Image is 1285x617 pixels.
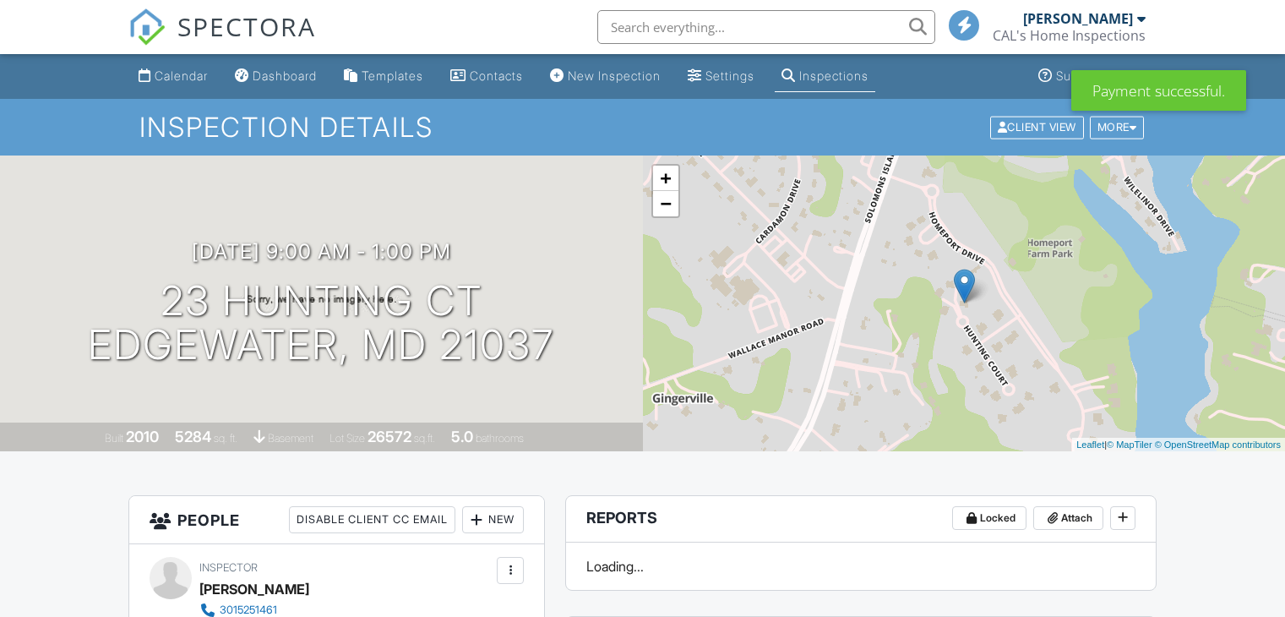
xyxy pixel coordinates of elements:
[368,428,411,445] div: 26572
[199,576,309,602] div: [PERSON_NAME]
[1056,68,1146,83] div: Support Center
[681,61,761,92] a: Settings
[128,23,316,58] a: SPECTORA
[775,61,875,92] a: Inspections
[988,120,1088,133] a: Client View
[88,279,554,369] h1: 23 Hunting Ct Edgewater, MD 21037
[337,61,430,92] a: Templates
[129,496,544,544] h3: People
[597,10,935,44] input: Search everything...
[126,428,159,445] div: 2010
[329,432,365,445] span: Lot Size
[199,561,258,574] span: Inspector
[214,432,237,445] span: sq. ft.
[1076,440,1104,450] a: Leaflet
[543,61,667,92] a: New Inspection
[1071,70,1246,111] div: Payment successful.
[1072,438,1285,452] div: |
[1023,10,1133,27] div: [PERSON_NAME]
[289,506,455,533] div: Disable Client CC Email
[132,61,215,92] a: Calendar
[653,166,678,191] a: Zoom in
[155,68,208,83] div: Calendar
[128,8,166,46] img: The Best Home Inspection Software - Spectora
[705,68,754,83] div: Settings
[362,68,423,83] div: Templates
[192,240,451,263] h3: [DATE] 9:00 am - 1:00 pm
[993,27,1146,44] div: CAL's Home Inspections
[444,61,530,92] a: Contacts
[175,428,211,445] div: 5284
[139,112,1146,142] h1: Inspection Details
[1090,116,1145,139] div: More
[568,68,661,83] div: New Inspection
[462,506,524,533] div: New
[1155,440,1281,450] a: © OpenStreetMap contributors
[451,428,473,445] div: 5.0
[268,432,313,445] span: basement
[177,8,316,44] span: SPECTORA
[220,603,277,617] div: 3015251461
[653,191,678,216] a: Zoom out
[414,432,435,445] span: sq.ft.
[1032,61,1153,92] a: Support Center
[799,68,868,83] div: Inspections
[1107,440,1152,450] a: © MapTiler
[253,68,317,83] div: Dashboard
[228,61,324,92] a: Dashboard
[990,116,1084,139] div: Client View
[476,432,524,445] span: bathrooms
[105,432,123,445] span: Built
[470,68,523,83] div: Contacts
